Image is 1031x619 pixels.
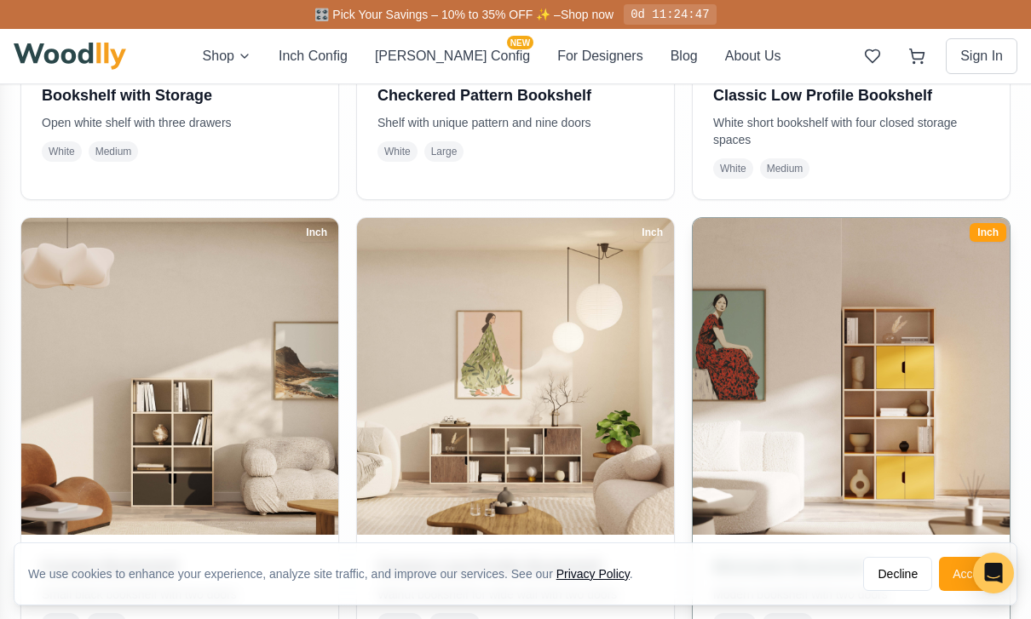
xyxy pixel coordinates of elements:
[561,8,613,21] a: Shop now
[377,83,654,107] h3: Checkered Pattern Bookshelf
[21,218,338,535] img: Custom Bookshelf
[377,114,654,131] p: Shelf with unique pattern and nine doors
[89,141,139,162] span: Medium
[970,223,1006,242] div: Inch
[713,158,753,179] span: White
[314,8,560,21] span: 🎛️ Pick Your Savings – 10% to 35% OFF ✨ –
[42,141,82,162] span: White
[424,141,464,162] span: Large
[507,36,533,49] span: NEW
[357,218,674,535] img: Custom Low-Profile Bookshelf
[624,4,716,25] div: 0d 11:24:47
[42,114,318,131] p: Open white shelf with three drawers
[14,43,126,70] img: Woodlly
[298,223,335,242] div: Inch
[939,557,1003,591] button: Accept
[946,38,1017,74] button: Sign In
[863,557,932,591] button: Decline
[713,83,989,107] h3: Classic Low Profile Bookshelf
[42,83,318,107] h3: Bookshelf with Storage
[377,141,418,162] span: White
[28,565,647,582] div: We use cookies to enhance your experience, analyze site traffic, and improve our services. See our .
[760,158,810,179] span: Medium
[973,553,1014,593] div: Open Intercom Messenger
[203,46,251,66] button: Shop
[725,46,781,66] button: About Us
[685,210,1018,543] img: Minimalist Bookshelf
[634,223,671,242] div: Inch
[557,46,642,66] button: For Designers
[279,46,348,66] button: Inch Config
[375,46,530,66] button: [PERSON_NAME] ConfigNEW
[713,114,989,148] p: White short bookshelf with four closed storage spaces
[671,46,698,66] button: Blog
[556,567,630,581] a: Privacy Policy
